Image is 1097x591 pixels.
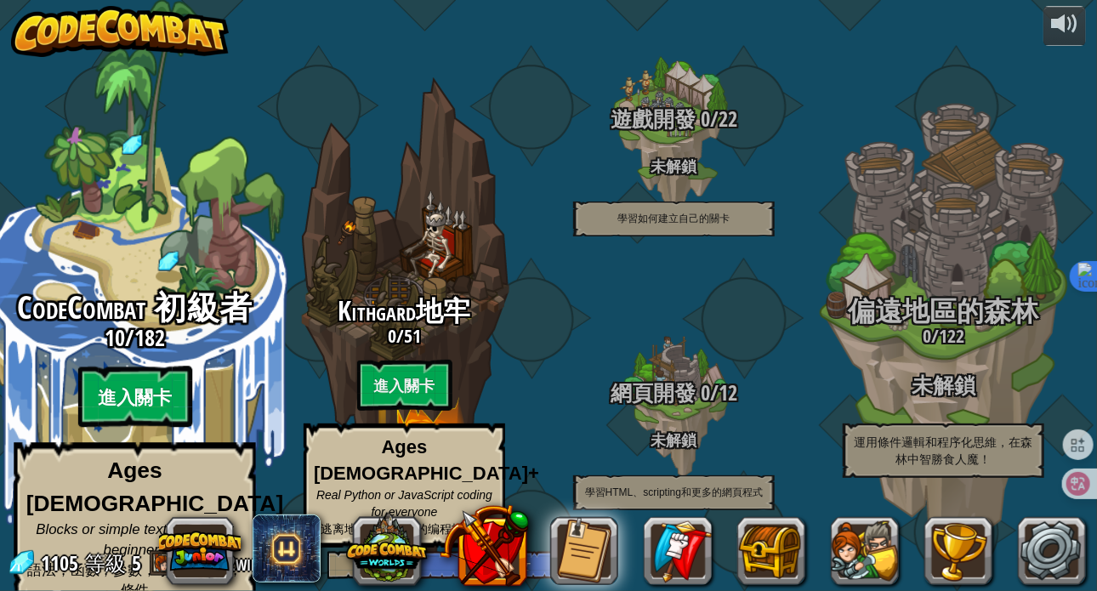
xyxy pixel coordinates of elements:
[696,378,710,407] span: 0
[270,326,539,346] h3: /
[696,105,710,134] span: 0
[1043,6,1086,46] button: 調整音量
[539,108,809,131] h3: /
[611,378,696,407] span: 網頁開發
[404,323,421,349] span: 51
[719,105,737,134] span: 22
[41,549,83,577] span: 1105
[132,549,141,577] span: 5
[338,293,471,329] span: Kithgard地牢
[618,213,730,224] span: 學習如何建立自己的關卡
[539,432,809,448] h4: 未解鎖
[585,486,763,498] span: 學習HTML、scripting和更多的網頁程式
[11,6,229,57] img: CodeCombat - Learn how to code by playing a game
[809,374,1078,397] h3: 未解鎖
[388,323,396,349] span: 0
[105,323,125,354] span: 10
[611,105,696,134] span: 遊戲開發
[539,158,809,174] h4: 未解鎖
[26,458,284,516] strong: Ages [DEMOGRAPHIC_DATA]
[316,488,492,519] span: Real Python or JavaScript coding for everyone
[719,378,737,407] span: 12
[539,382,809,405] h3: /
[17,286,252,330] span: CodeCombat 初級者
[849,293,1039,329] span: 偏遠地區的森林
[809,326,1078,346] h3: /
[314,436,539,484] strong: Ages [DEMOGRAPHIC_DATA]+
[134,323,165,354] span: 182
[855,435,1033,466] span: 運用條件邏輯和程序化思維，在森林中智勝食人魔！
[85,549,126,577] span: 等級
[77,367,191,428] btn: 進入關卡
[923,323,931,349] span: 0
[36,521,234,558] span: Blocks or simple text coding for beginners
[357,360,452,411] btn: 進入關卡
[939,323,964,349] span: 122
